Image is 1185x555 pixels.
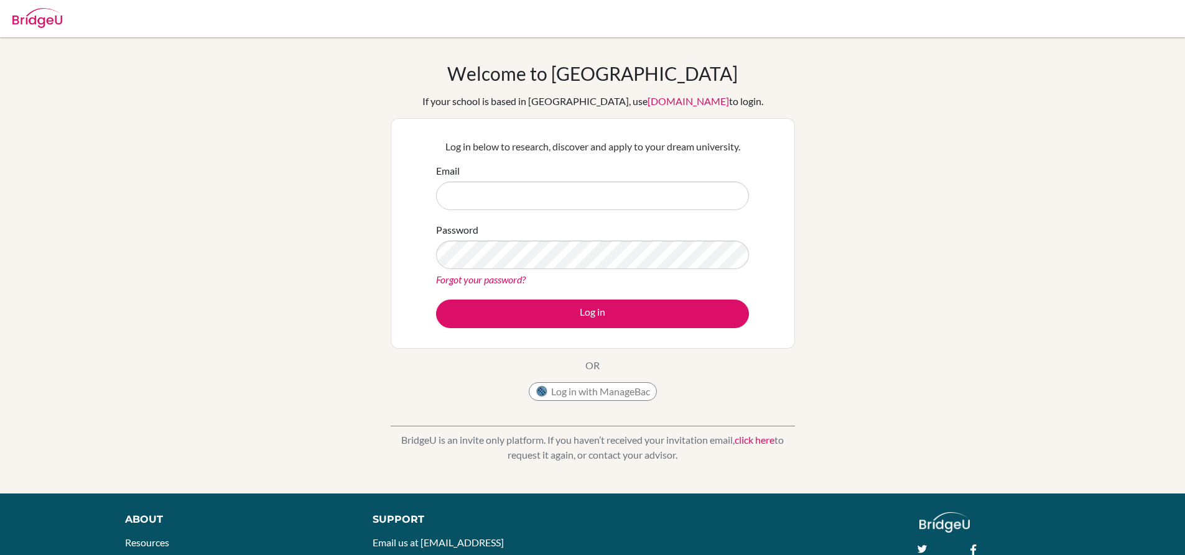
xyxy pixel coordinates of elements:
p: BridgeU is an invite only platform. If you haven’t received your invitation email, to request it ... [391,433,795,462]
h1: Welcome to [GEOGRAPHIC_DATA] [447,62,738,85]
p: Log in below to research, discover and apply to your dream university. [436,139,749,154]
a: Resources [125,536,169,548]
img: Bridge-U [12,8,62,28]
img: logo_white@2x-f4f0deed5e89b7ecb1c2cc34c3e3d731f90f0f143d5ea2071677605dd97b5244.png [919,512,970,533]
div: About [125,512,345,527]
button: Log in [436,300,749,328]
a: Forgot your password? [436,273,526,285]
div: Support [373,512,578,527]
p: OR [585,358,600,373]
button: Log in with ManageBac [529,382,657,401]
label: Email [436,163,460,178]
div: If your school is based in [GEOGRAPHIC_DATA], use to login. [422,94,763,109]
label: Password [436,222,478,237]
a: click here [735,434,774,446]
a: [DOMAIN_NAME] [648,95,729,107]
